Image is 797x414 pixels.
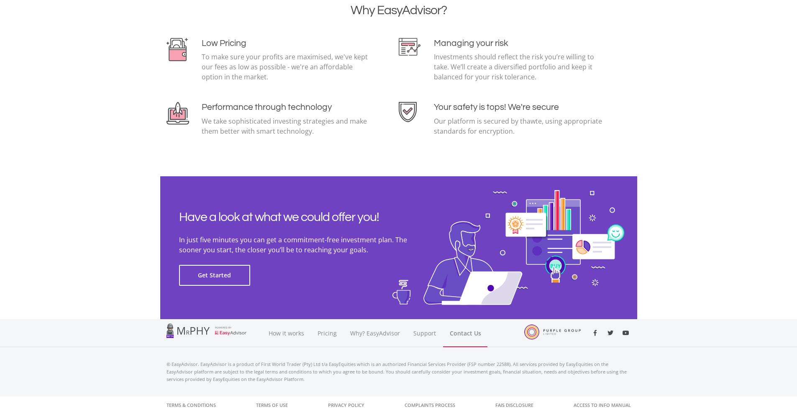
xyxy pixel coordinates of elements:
[167,396,216,414] a: Terms & Conditions
[202,52,372,82] p: To make sure your profits are maximised, we've kept our fees as low as possible - we're an afford...
[434,52,604,82] p: Investments should reflect the risk you’re willing to take. We’ll create a diversified portfolio ...
[202,102,372,112] h4: Performance through technology
[574,396,631,414] a: Access to Info Manual
[495,396,533,414] a: FAIS Disclosure
[167,3,631,18] h2: Why EasyAdvisor?
[179,210,430,225] h2: Have a look at what we could offer you!
[202,116,372,136] p: We take sophisticated investing strategies and make them better with smart technology.
[179,235,430,255] p: In just five minutes you can get a commitment-free investment plan. The sooner you start, the clo...
[179,265,250,286] button: Get Started
[328,396,364,414] a: Privacy Policy
[405,396,455,414] a: Complaints Process
[167,361,631,383] p: © EasyAdvisor. EasyAdvisor is a product of First World Trader (Pty) Ltd t/a EasyEquities which is...
[262,319,311,347] a: How it works
[407,319,443,347] a: Support
[434,116,604,136] p: Our platform is secured by thawte, using appropriate standards for encryption.
[256,396,288,414] a: Terms of Use
[311,319,343,347] a: Pricing
[343,319,407,347] a: Why? EasyAdvisor
[434,38,604,48] h4: Managing your risk
[443,319,487,347] a: Contact Us
[434,102,604,112] h4: Your safety is tops! We're secure
[202,38,372,48] h4: Low Pricing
